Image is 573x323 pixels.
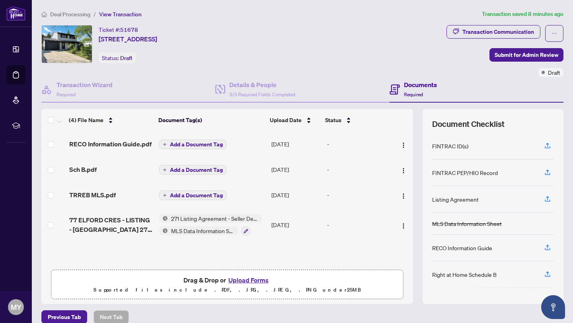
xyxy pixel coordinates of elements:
[548,68,560,77] span: Draft
[159,139,226,150] button: Add a Document Tag
[229,91,295,97] span: 3/3 Required Fields Completed
[159,140,226,149] button: Add a Document Tag
[57,91,76,97] span: Required
[168,214,262,223] span: 271 Listing Agreement - Seller Designated Representation Agreement Authority to Offer for Sale
[268,182,324,208] td: [DATE]
[397,189,410,201] button: Logo
[432,119,505,130] span: Document Checklist
[99,53,136,63] div: Status:
[183,275,271,285] span: Drag & Drop or
[50,11,90,18] span: Deal Processing
[57,80,113,90] h4: Transaction Wizard
[163,193,167,197] span: plus
[400,142,407,148] img: Logo
[482,10,563,19] article: Transaction saved 8 minutes ago
[432,270,497,279] div: Right at Home Schedule B
[322,109,391,131] th: Status
[552,31,557,36] span: ellipsis
[327,165,390,174] div: -
[397,218,410,231] button: Logo
[327,220,390,229] div: -
[432,219,502,228] div: MLS Data Information Sheet
[11,302,21,313] span: MY
[432,142,468,150] div: FINTRAC ID(s)
[541,295,565,319] button: Open asap
[66,109,155,131] th: (4) File Name
[159,226,168,235] img: Status Icon
[163,168,167,172] span: plus
[94,10,96,19] li: /
[327,191,390,199] div: -
[404,80,437,90] h4: Documents
[400,193,407,199] img: Logo
[41,12,47,17] span: home
[99,34,157,44] span: [STREET_ADDRESS]
[120,26,138,33] span: 51678
[268,131,324,157] td: [DATE]
[226,275,271,285] button: Upload Forms
[159,214,168,223] img: Status Icon
[268,208,324,242] td: [DATE]
[400,223,407,229] img: Logo
[69,165,97,174] span: Sch B.pdf
[432,243,492,252] div: RECO Information Guide
[432,195,479,204] div: Listing Agreement
[56,285,398,295] p: Supported files include .PDF, .JPG, .JPEG, .PNG under 25 MB
[120,54,133,62] span: Draft
[397,138,410,150] button: Logo
[170,193,223,198] span: Add a Document Tag
[267,109,322,131] th: Upload Date
[69,215,153,234] span: 77 ELFORD CRES - LISTING - [GEOGRAPHIC_DATA] 271 - Listing Agreement - Seller Designated Represen...
[163,142,167,146] span: plus
[69,116,103,125] span: (4) File Name
[69,139,152,149] span: RECO Information Guide.pdf
[432,168,498,177] div: FINTRAC PEP/HIO Record
[489,48,563,62] button: Submit for Admin Review
[159,165,226,175] button: Add a Document Tag
[51,270,403,300] span: Drag & Drop orUpload FormsSupported files include .PDF, .JPG, .JPEG, .PNG under25MB
[6,6,25,21] img: logo
[99,25,138,34] div: Ticket #:
[270,116,302,125] span: Upload Date
[404,91,423,97] span: Required
[327,140,390,148] div: -
[495,49,558,61] span: Submit for Admin Review
[397,163,410,176] button: Logo
[159,191,226,200] button: Add a Document Tag
[168,226,238,235] span: MLS Data Information Sheet
[170,142,223,147] span: Add a Document Tag
[69,190,116,200] span: TRREB MLS.pdf
[462,25,534,38] div: Transaction Communication
[42,25,92,63] img: IMG-X12381123_1.jpg
[400,167,407,174] img: Logo
[325,116,341,125] span: Status
[99,11,142,18] span: View Transaction
[170,167,223,173] span: Add a Document Tag
[155,109,267,131] th: Document Tag(s)
[229,80,295,90] h4: Details & People
[446,25,540,39] button: Transaction Communication
[159,214,262,235] button: Status Icon271 Listing Agreement - Seller Designated Representation Agreement Authority to Offer ...
[268,157,324,182] td: [DATE]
